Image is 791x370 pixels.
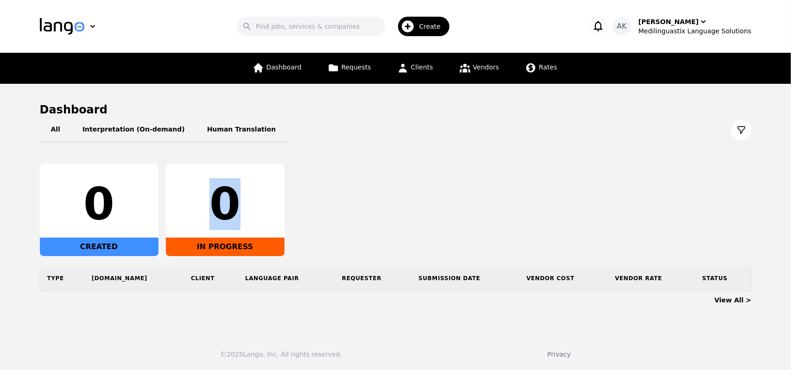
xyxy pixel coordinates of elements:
span: Create [419,22,447,31]
button: Create [385,13,455,40]
button: Filter [731,120,752,140]
th: Requester [335,265,411,291]
a: Dashboard [247,53,307,84]
input: Find jobs, services & companies [237,17,385,36]
span: Rates [539,63,557,71]
a: Requests [322,53,377,84]
button: Interpretation (On-demand) [71,117,196,143]
div: Medilinguastix Language Solutions [639,26,752,36]
th: Type [40,265,84,291]
button: AK[PERSON_NAME]Medilinguastix Language Solutions [613,17,752,36]
button: Human Translation [196,117,287,143]
div: CREATED [40,238,158,256]
span: Dashboard [266,63,302,71]
a: Clients [392,53,439,84]
div: 0 [47,182,151,226]
img: Logo [40,18,84,35]
a: Vendors [454,53,505,84]
th: Vendor Rate [607,265,695,291]
div: IN PROGRESS [166,238,285,256]
th: Submission Date [411,265,519,291]
button: All [40,117,71,143]
th: Language Pair [238,265,335,291]
span: Vendors [473,63,499,71]
span: Requests [342,63,371,71]
span: Clients [411,63,433,71]
th: [DOMAIN_NAME] [84,265,184,291]
a: Privacy [547,351,571,358]
h1: Dashboard [40,102,752,117]
th: Status [695,265,752,291]
div: 0 [173,182,277,226]
span: AK [617,21,626,32]
th: Client [184,265,238,291]
th: Vendor Cost [519,265,607,291]
a: Rates [519,53,563,84]
div: [PERSON_NAME] [639,17,699,26]
a: View All > [715,296,752,304]
div: © 2025 Lango, Inc. All rights reserved. [220,350,342,359]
